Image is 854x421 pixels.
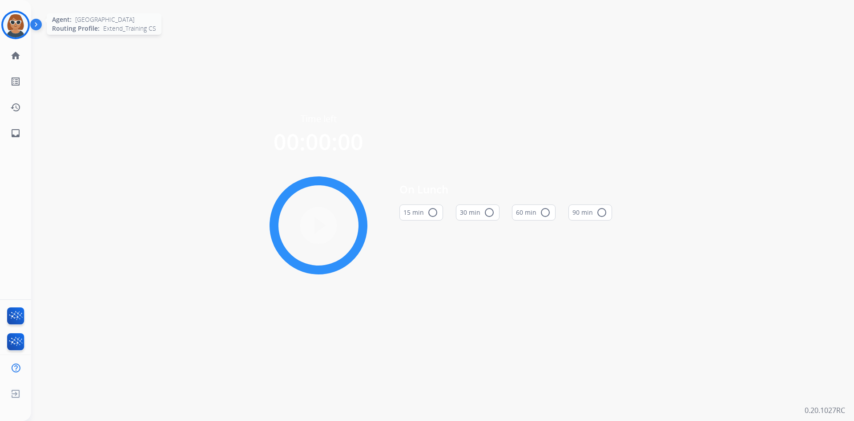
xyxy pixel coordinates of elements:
span: Time left [301,113,337,125]
span: On Lunch [399,181,612,197]
p: 0.20.1027RC [805,405,845,416]
span: Agent: [52,15,72,24]
mat-icon: history [10,102,21,113]
button: 60 min [512,204,556,221]
span: Routing Profile: [52,24,100,33]
button: 90 min [568,204,612,221]
mat-icon: inbox [10,128,21,139]
img: avatar [3,12,28,37]
mat-icon: radio_button_unchecked [540,207,551,218]
mat-icon: list_alt [10,76,21,87]
mat-icon: radio_button_unchecked [596,207,607,218]
mat-icon: radio_button_unchecked [484,207,495,218]
mat-icon: home [10,50,21,61]
button: 15 min [399,204,443,221]
span: Extend_Training CS [103,24,156,33]
span: [GEOGRAPHIC_DATA] [75,15,134,24]
button: 30 min [456,204,500,221]
mat-icon: radio_button_unchecked [427,207,438,218]
span: 00:00:00 [274,127,363,157]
